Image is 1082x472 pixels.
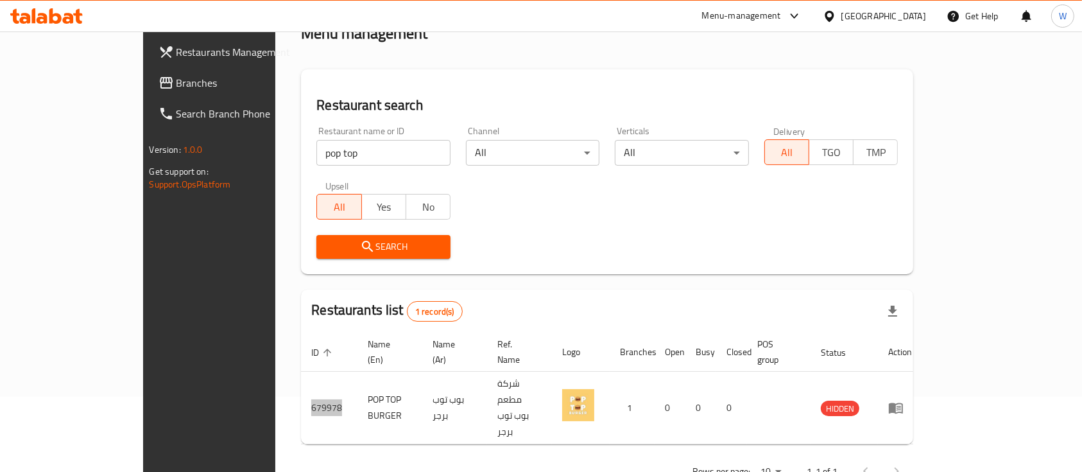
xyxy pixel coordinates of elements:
a: Branches [148,67,324,98]
div: Menu [888,400,912,415]
span: No [411,198,445,216]
img: POP TOP BURGER [562,389,594,421]
div: All [615,140,749,166]
span: Get support on: [150,163,209,180]
button: TGO [809,139,854,165]
span: Status [821,345,863,360]
a: Restaurants Management [148,37,324,67]
input: Search for restaurant name or ID.. [316,140,451,166]
button: No [406,194,451,220]
a: Search Branch Phone [148,98,324,129]
span: Yes [367,198,401,216]
span: Ref. Name [497,337,537,367]
span: ID [311,345,336,360]
th: Action [878,333,922,372]
th: Logo [552,333,610,372]
div: Menu-management [702,8,781,24]
td: بوب توب برجر [422,372,487,444]
td: POP TOP BURGER [357,372,422,444]
td: 1 [610,372,655,444]
button: All [316,194,361,220]
div: All [466,140,600,166]
td: 0 [655,372,685,444]
span: 1 record(s) [408,306,462,318]
span: POS group [757,337,795,367]
table: enhanced table [301,333,922,444]
th: Open [655,333,685,372]
button: Search [316,235,451,259]
label: Delivery [773,127,805,135]
h2: Restaurants list [311,301,462,322]
td: 679978 [301,372,357,444]
span: All [322,198,356,216]
span: Name (En) [368,337,407,367]
span: HIDDEN [821,401,859,416]
span: 1.0.0 [183,141,203,158]
span: Branches [176,75,314,91]
td: 0 [716,372,747,444]
button: Yes [361,194,406,220]
span: TMP [859,143,893,162]
div: HIDDEN [821,401,859,416]
th: Closed [716,333,747,372]
h2: Restaurant search [316,96,898,115]
button: TMP [853,139,898,165]
th: Busy [685,333,716,372]
td: 0 [685,372,716,444]
span: Name (Ar) [433,337,472,367]
span: TGO [814,143,848,162]
a: Support.OpsPlatform [150,176,231,193]
span: All [770,143,804,162]
span: Search [327,239,440,255]
span: Restaurants Management [176,44,314,60]
span: Search Branch Phone [176,106,314,121]
td: شركة مطعم بوب توب برجر [487,372,552,444]
div: [GEOGRAPHIC_DATA] [841,9,926,23]
div: Export file [877,296,908,327]
button: All [764,139,809,165]
th: Branches [610,333,655,372]
span: Version: [150,141,181,158]
span: W [1059,9,1067,23]
h2: Menu management [301,23,427,44]
label: Upsell [325,181,349,190]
